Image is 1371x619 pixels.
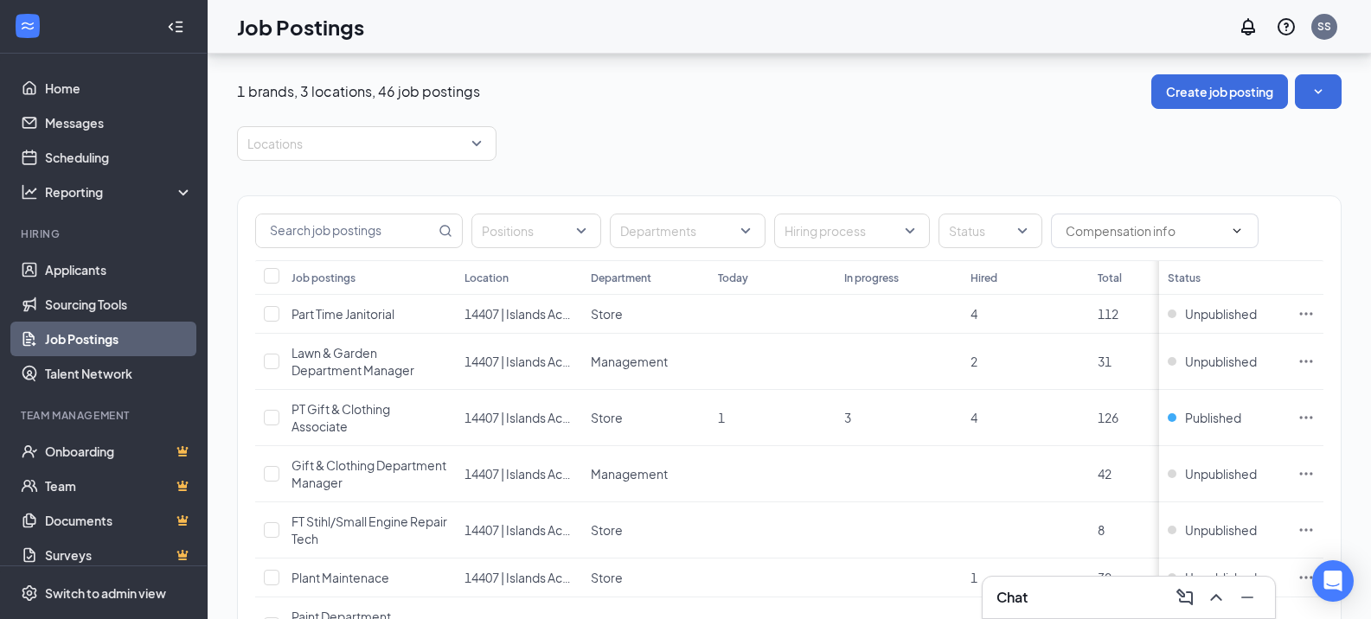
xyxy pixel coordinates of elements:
[21,227,189,241] div: Hiring
[45,183,194,201] div: Reporting
[1098,522,1105,538] span: 8
[591,306,623,322] span: Store
[1297,305,1315,322] svg: Ellipses
[439,224,452,238] svg: MagnifyingGlass
[456,295,582,334] td: 14407 | Islands Ace Hardware
[1089,260,1215,295] th: Total
[1233,584,1261,611] button: Minimize
[45,140,193,175] a: Scheduling
[45,252,193,287] a: Applicants
[291,345,414,378] span: Lawn & Garden Department Manager
[1276,16,1297,37] svg: QuestionInfo
[971,354,977,369] span: 2
[591,522,623,538] span: Store
[591,271,651,285] div: Department
[1185,521,1257,539] span: Unpublished
[1185,353,1257,370] span: Unpublished
[1230,224,1244,238] svg: ChevronDown
[591,410,623,425] span: Store
[464,522,628,538] span: 14407 | Islands Ace Hardware
[582,502,708,558] td: Store
[291,457,446,490] span: Gift & Clothing Department Manager
[1098,354,1112,369] span: 31
[1295,74,1342,109] button: SmallChevronDown
[456,390,582,446] td: 14407 | Islands Ace Hardware
[718,410,725,425] span: 1
[1238,16,1259,37] svg: Notifications
[1297,353,1315,370] svg: Ellipses
[237,82,480,101] p: 1 brands, 3 locations, 46 job postings
[256,214,435,247] input: Search job postings
[844,410,851,425] span: 3
[836,260,962,295] th: In progress
[1171,584,1199,611] button: ComposeMessage
[291,514,447,546] span: FT Stihl/Small Engine Repair Tech
[464,570,628,585] span: 14407 | Islands Ace Hardware
[962,260,1088,295] th: Hired
[1312,560,1354,602] div: Open Intercom Messenger
[1066,221,1223,240] input: Compensation info
[167,18,184,35] svg: Collapse
[582,446,708,502] td: Management
[709,260,836,295] th: Today
[456,446,582,502] td: 14407 | Islands Ace Hardware
[45,356,193,391] a: Talent Network
[45,503,193,538] a: DocumentsCrown
[582,390,708,446] td: Store
[45,287,193,322] a: Sourcing Tools
[464,410,628,425] span: 14407 | Islands Ace Hardware
[45,538,193,572] a: SurveysCrown
[1185,409,1241,426] span: Published
[456,502,582,558] td: 14407 | Islands Ace Hardware
[1098,410,1118,425] span: 126
[291,570,389,585] span: Plant Maintenace
[19,17,36,35] svg: WorkstreamLogo
[1098,466,1112,482] span: 42
[1206,587,1227,608] svg: ChevronUp
[582,334,708,390] td: Management
[464,354,628,369] span: 14407 | Islands Ace Hardware
[582,295,708,334] td: Store
[1185,305,1257,322] span: Unpublished
[1297,409,1315,426] svg: Ellipses
[591,570,623,585] span: Store
[1185,465,1257,482] span: Unpublished
[1237,587,1258,608] svg: Minimize
[591,354,668,369] span: Management
[1185,569,1257,586] span: Unpublished
[1310,83,1327,100] svg: SmallChevronDown
[464,466,628,482] span: 14407 | Islands Ace Hardware
[971,570,977,585] span: 1
[464,306,628,322] span: 14407 | Islands Ace Hardware
[45,322,193,356] a: Job Postings
[971,410,977,425] span: 4
[456,558,582,597] td: 14407 | Islands Ace Hardware
[45,105,193,140] a: Messages
[291,306,394,322] span: Part Time Janitorial
[1297,569,1315,586] svg: Ellipses
[1098,306,1118,322] span: 112
[45,584,166,602] div: Switch to admin view
[1151,74,1288,109] button: Create job posting
[996,588,1028,607] h3: Chat
[45,469,193,503] a: TeamCrown
[1175,587,1195,608] svg: ComposeMessage
[291,271,356,285] div: Job postings
[1297,465,1315,482] svg: Ellipses
[464,271,509,285] div: Location
[1317,19,1331,34] div: SS
[45,434,193,469] a: OnboardingCrown
[591,466,668,482] span: Management
[1159,260,1289,295] th: Status
[21,408,189,423] div: Team Management
[1098,570,1112,585] span: 32
[456,334,582,390] td: 14407 | Islands Ace Hardware
[21,183,38,201] svg: Analysis
[291,401,390,434] span: PT Gift & Clothing Associate
[1297,521,1315,539] svg: Ellipses
[237,12,364,41] h1: Job Postings
[45,71,193,105] a: Home
[971,306,977,322] span: 4
[1202,584,1230,611] button: ChevronUp
[582,558,708,597] td: Store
